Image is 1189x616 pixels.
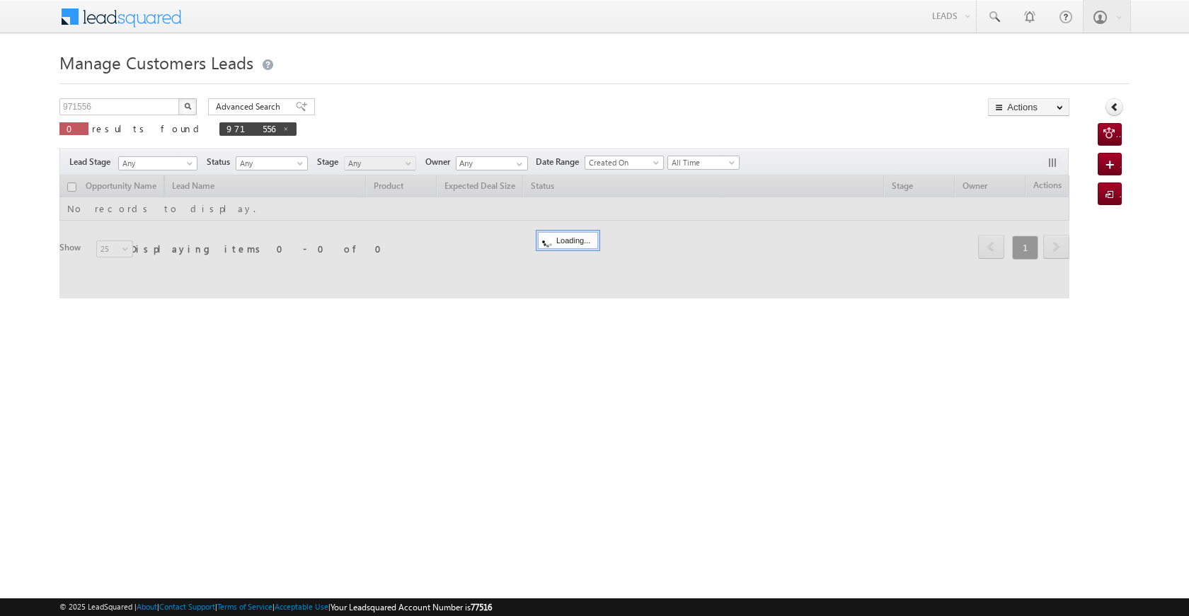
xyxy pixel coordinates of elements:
[538,232,598,249] div: Loading...
[667,156,740,170] a: All Time
[275,602,328,611] a: Acceptable Use
[207,156,236,168] span: Status
[331,602,492,612] span: Your Leadsquared Account Number is
[509,157,527,171] a: Show All Items
[216,100,285,113] span: Advanced Search
[67,122,81,134] span: 0
[184,103,191,110] img: Search
[236,156,308,170] a: Any
[471,602,492,612] span: 77516
[668,156,735,169] span: All Time
[345,157,412,170] span: Any
[92,122,205,134] span: results found
[59,51,253,74] span: Manage Customers Leads
[425,156,456,168] span: Owner
[317,156,344,168] span: Stage
[137,602,157,611] a: About
[226,122,275,134] span: 971556
[344,156,416,170] a: Any
[59,600,492,614] span: © 2025 LeadSquared | | | | |
[69,156,116,168] span: Lead Stage
[585,156,664,170] a: Created On
[217,602,272,611] a: Terms of Service
[456,156,528,170] input: Type to Search
[236,157,304,170] span: Any
[159,602,215,611] a: Contact Support
[118,156,197,170] a: Any
[988,98,1069,116] button: Actions
[119,157,193,170] span: Any
[585,156,659,169] span: Created On
[536,156,585,168] span: Date Range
